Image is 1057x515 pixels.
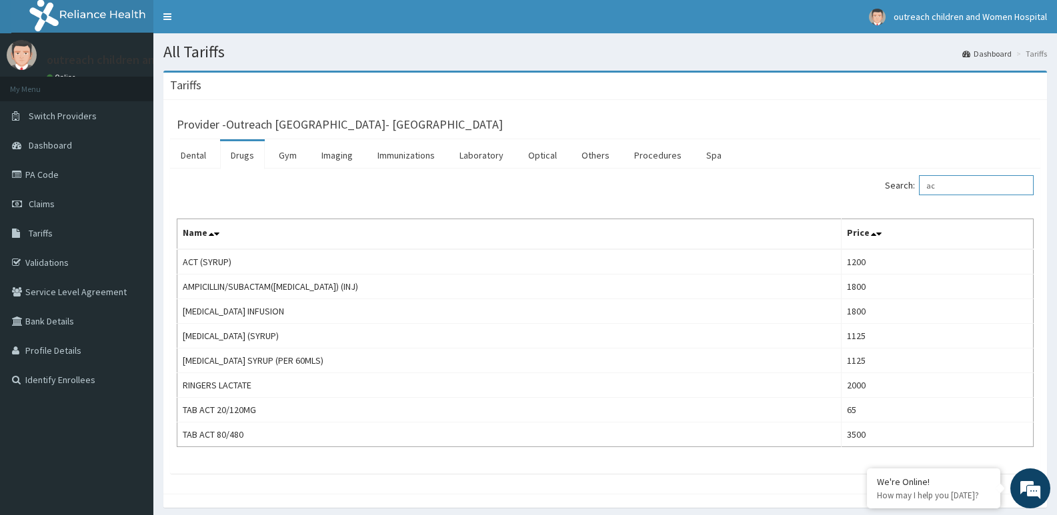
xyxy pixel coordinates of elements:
div: Chat with us now [69,75,224,92]
img: User Image [869,9,886,25]
a: Others [571,141,620,169]
label: Search: [885,175,1034,195]
th: Price [841,219,1033,250]
span: Tariffs [29,227,53,239]
div: Minimize live chat window [219,7,251,39]
textarea: Type your message and hit 'Enter' [7,364,254,410]
td: 3500 [841,422,1033,447]
input: Search: [919,175,1034,195]
div: We're Online! [877,476,990,488]
span: Claims [29,198,55,210]
td: 65 [841,398,1033,422]
span: Switch Providers [29,110,97,122]
a: Procedures [624,141,692,169]
a: Spa [696,141,732,169]
a: Laboratory [449,141,514,169]
td: TAB ACT 20/120MG [177,398,842,422]
td: 1800 [841,274,1033,299]
td: [MEDICAL_DATA] INFUSION [177,299,842,324]
td: 2000 [841,373,1033,398]
a: Gym [268,141,307,169]
a: Immunizations [367,141,445,169]
td: 1800 [841,299,1033,324]
td: 1200 [841,249,1033,274]
a: Drugs [220,141,265,169]
a: Dental [170,141,217,169]
h3: Provider - Outreach [GEOGRAPHIC_DATA]- [GEOGRAPHIC_DATA] [177,119,503,131]
img: User Image [7,40,37,70]
a: Dashboard [962,48,1012,59]
td: AMPICILLIN/SUBACTAM([MEDICAL_DATA]) (INJ) [177,274,842,299]
a: Optical [517,141,568,169]
p: outreach children and Women Hospital [47,54,249,66]
td: ACT (SYRUP) [177,249,842,274]
td: 1125 [841,324,1033,348]
td: TAB ACT 80/480 [177,422,842,447]
p: How may I help you today? [877,490,990,501]
span: Dashboard [29,139,72,151]
span: outreach children and Women Hospital [894,11,1047,23]
h1: All Tariffs [163,43,1047,61]
span: We're online! [77,168,184,302]
a: Imaging [311,141,363,169]
td: [MEDICAL_DATA] SYRUP (PER 60MLS) [177,348,842,373]
td: RINGERS LACTATE [177,373,842,398]
li: Tariffs [1013,48,1047,59]
td: 1125 [841,348,1033,373]
th: Name [177,219,842,250]
td: [MEDICAL_DATA] (SYRUP) [177,324,842,348]
a: Online [47,73,79,82]
img: d_794563401_company_1708531726252_794563401 [25,67,54,100]
h3: Tariffs [170,79,201,91]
